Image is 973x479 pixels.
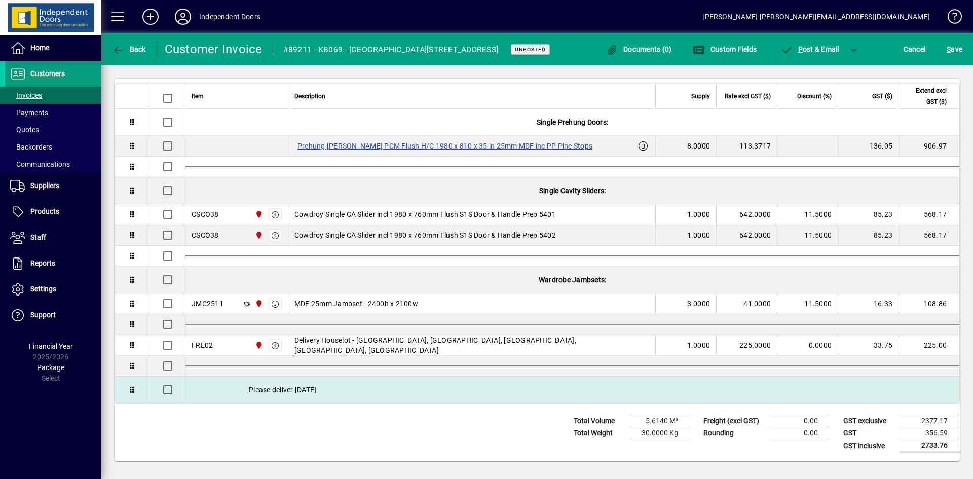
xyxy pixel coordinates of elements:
[838,427,899,439] td: GST
[899,204,959,225] td: 568.17
[109,40,148,58] button: Back
[901,40,928,58] button: Cancel
[185,267,959,293] div: Wardrobe Jambsets:
[5,303,101,328] a: Support
[723,299,771,309] div: 41.0000
[899,415,960,427] td: 2377.17
[698,415,769,427] td: Freight (excl GST)
[693,45,757,53] span: Custom Fields
[899,335,959,356] td: 225.00
[899,136,959,157] td: 906.97
[5,121,101,138] a: Quotes
[702,9,930,25] div: [PERSON_NAME] [PERSON_NAME][EMAIL_ADDRESS][DOMAIN_NAME]
[604,40,675,58] button: Documents (0)
[5,104,101,121] a: Payments
[167,8,199,26] button: Profile
[294,299,418,309] span: MDF 25mm Jambset - 2400h x 2100w
[10,160,70,168] span: Communications
[797,91,832,102] span: Discount (%)
[687,299,710,309] span: 3.0000
[940,2,960,35] a: Knowledge Base
[838,225,899,246] td: 85.23
[5,199,101,225] a: Products
[165,41,263,57] div: Customer Invoice
[872,91,892,102] span: GST ($)
[515,46,546,53] span: Unposted
[30,259,55,267] span: Reports
[5,251,101,276] a: Reports
[777,225,838,246] td: 11.5000
[944,40,965,58] button: Save
[687,340,710,350] span: 1.0000
[134,8,167,26] button: Add
[10,108,48,117] span: Payments
[777,204,838,225] td: 11.5000
[192,209,219,219] div: CSCO38
[629,415,690,427] td: 5.6140 M³
[608,61,667,79] button: Product History
[5,35,101,61] a: Home
[723,141,771,151] div: 113.3717
[838,136,899,157] td: 136.05
[838,335,899,356] td: 33.75
[5,156,101,173] a: Communications
[569,427,629,439] td: Total Weight
[252,209,264,220] span: Christchurch
[905,85,947,107] span: Extend excl GST ($)
[691,91,710,102] span: Supply
[185,377,959,403] div: Please deliver [DATE]
[899,225,959,246] td: 568.17
[5,277,101,302] a: Settings
[10,143,52,151] span: Backorders
[838,204,899,225] td: 85.23
[723,209,771,219] div: 642.0000
[777,293,838,314] td: 11.5000
[192,230,219,240] div: CSCO38
[5,138,101,156] a: Backorders
[30,69,65,78] span: Customers
[112,45,146,53] span: Back
[294,209,556,219] span: Cowdroy Single CA Slider incl 1980 x 760mm Flush S1S Door & Handle Prep 5401
[252,230,264,241] span: Christchurch
[606,45,672,53] span: Documents (0)
[904,41,926,57] span: Cancel
[294,335,649,355] span: Delivery Houselot - [GEOGRAPHIC_DATA], [GEOGRAPHIC_DATA], [GEOGRAPHIC_DATA], [GEOGRAPHIC_DATA], [...
[629,427,690,439] td: 30.0000 Kg
[30,181,59,190] span: Suppliers
[252,298,264,309] span: Christchurch
[838,439,899,452] td: GST inclusive
[886,61,937,79] button: Add product line item
[192,340,213,350] div: FRE02
[723,340,771,350] div: 225.0000
[780,45,839,53] span: ost & Email
[30,285,56,293] span: Settings
[252,340,264,351] span: Christchurch
[687,141,710,151] span: 8.0000
[10,91,42,99] span: Invoices
[687,209,710,219] span: 1.0000
[725,91,771,102] span: Rate excl GST ($)
[690,40,759,58] button: Custom Fields
[899,293,959,314] td: 108.86
[199,9,260,25] div: Independent Doors
[30,233,46,241] span: Staff
[283,42,499,58] div: #89211 - KB069 - [GEOGRAPHIC_DATA][STREET_ADDRESS]
[687,230,710,240] span: 1.0000
[192,91,204,102] span: Item
[185,177,959,204] div: Single Cavity Sliders:
[5,87,101,104] a: Invoices
[294,91,325,102] span: Description
[777,335,838,356] td: 0.0000
[185,109,959,135] div: Single Prehung Doors:
[947,45,951,53] span: S
[30,311,56,319] span: Support
[775,40,844,58] button: Post & Email
[294,140,595,152] label: Prehung [PERSON_NAME] PCM Flush H/C 1980 x 810 x 35 in 25mm MDF inc PP Pine Stops
[838,415,899,427] td: GST exclusive
[569,415,629,427] td: Total Volume
[947,41,962,57] span: ave
[899,439,960,452] td: 2733.76
[10,126,39,134] span: Quotes
[838,293,899,314] td: 16.33
[294,230,556,240] span: Cowdroy Single CA Slider incl 1980 x 760mm Flush S1S Door & Handle Prep 5402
